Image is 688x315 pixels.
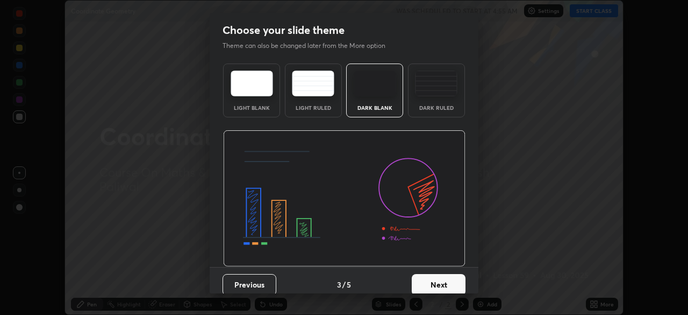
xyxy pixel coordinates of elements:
button: Previous [223,274,276,296]
h4: / [342,279,346,290]
h2: Choose your slide theme [223,23,345,37]
button: Next [412,274,465,296]
div: Light Ruled [292,105,335,110]
img: lightRuledTheme.5fabf969.svg [292,71,334,96]
div: Dark Blank [353,105,396,110]
img: lightTheme.e5ed3b09.svg [231,71,273,96]
img: darkRuledTheme.de295e13.svg [415,71,457,96]
h4: 5 [347,279,351,290]
h4: 3 [337,279,341,290]
div: Light Blank [230,105,273,110]
p: Theme can also be changed later from the More option [223,41,397,51]
img: darkThemeBanner.d06ce4a2.svg [223,130,465,267]
img: darkTheme.f0cc69e5.svg [354,71,396,96]
div: Dark Ruled [415,105,458,110]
